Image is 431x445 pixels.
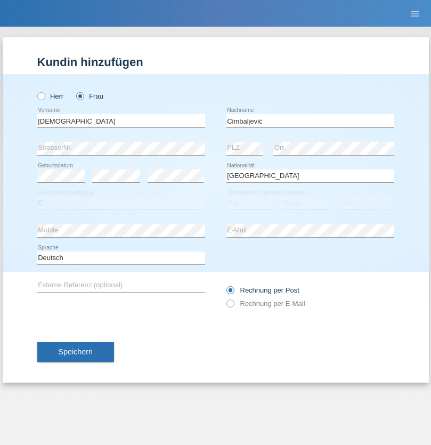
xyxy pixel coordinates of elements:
[59,347,93,356] span: Speichern
[410,9,420,19] i: menu
[37,92,44,99] input: Herr
[226,286,233,300] input: Rechnung per Post
[76,92,103,100] label: Frau
[76,92,83,99] input: Frau
[37,342,114,362] button: Speichern
[404,10,426,17] a: menu
[37,55,394,69] h1: Kundin hinzufügen
[226,286,299,294] label: Rechnung per Post
[226,300,305,308] label: Rechnung per E-Mail
[226,300,233,313] input: Rechnung per E-Mail
[37,92,64,100] label: Herr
